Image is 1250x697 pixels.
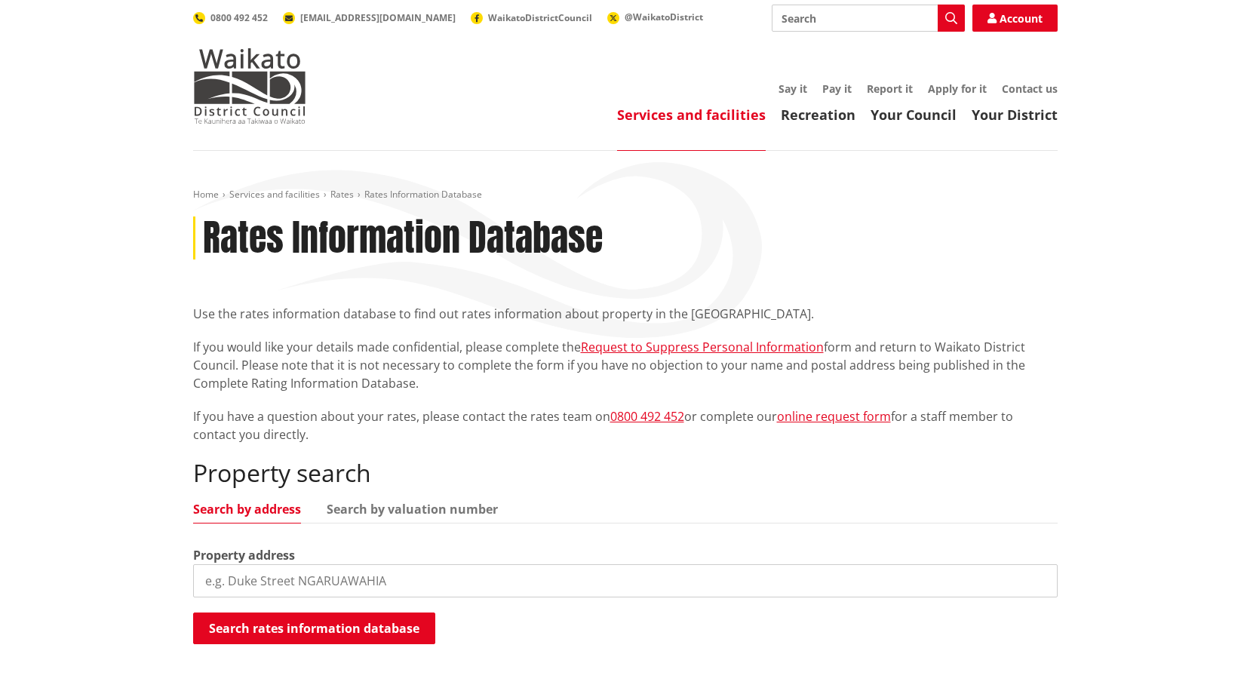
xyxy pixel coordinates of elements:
a: Rates [330,188,354,201]
a: [EMAIL_ADDRESS][DOMAIN_NAME] [283,11,456,24]
a: Recreation [781,106,855,124]
p: Use the rates information database to find out rates information about property in the [GEOGRAPHI... [193,305,1058,323]
a: Request to Suppress Personal Information [581,339,824,355]
span: Rates Information Database [364,188,482,201]
a: Say it [779,81,807,96]
a: Apply for it [928,81,987,96]
a: Services and facilities [229,188,320,201]
span: 0800 492 452 [210,11,268,24]
p: If you have a question about your rates, please contact the rates team on or complete our for a s... [193,407,1058,444]
a: Your Council [871,106,957,124]
h1: Rates Information Database [203,216,603,260]
a: 0800 492 452 [193,11,268,24]
a: Search by valuation number [327,503,498,515]
span: [EMAIL_ADDRESS][DOMAIN_NAME] [300,11,456,24]
a: Your District [972,106,1058,124]
input: e.g. Duke Street NGARUAWAHIA [193,564,1058,597]
a: Home [193,188,219,201]
nav: breadcrumb [193,189,1058,201]
a: Pay it [822,81,852,96]
a: 0800 492 452 [610,408,684,425]
button: Search rates information database [193,613,435,644]
a: online request form [777,408,891,425]
a: WaikatoDistrictCouncil [471,11,592,24]
img: Waikato District Council - Te Kaunihera aa Takiwaa o Waikato [193,48,306,124]
a: Account [972,5,1058,32]
a: @WaikatoDistrict [607,11,703,23]
h2: Property search [193,459,1058,487]
label: Property address [193,546,295,564]
span: WaikatoDistrictCouncil [488,11,592,24]
a: Contact us [1002,81,1058,96]
span: @WaikatoDistrict [625,11,703,23]
a: Search by address [193,503,301,515]
a: Report it [867,81,913,96]
p: If you would like your details made confidential, please complete the form and return to Waikato ... [193,338,1058,392]
input: Search input [772,5,965,32]
a: Services and facilities [617,106,766,124]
